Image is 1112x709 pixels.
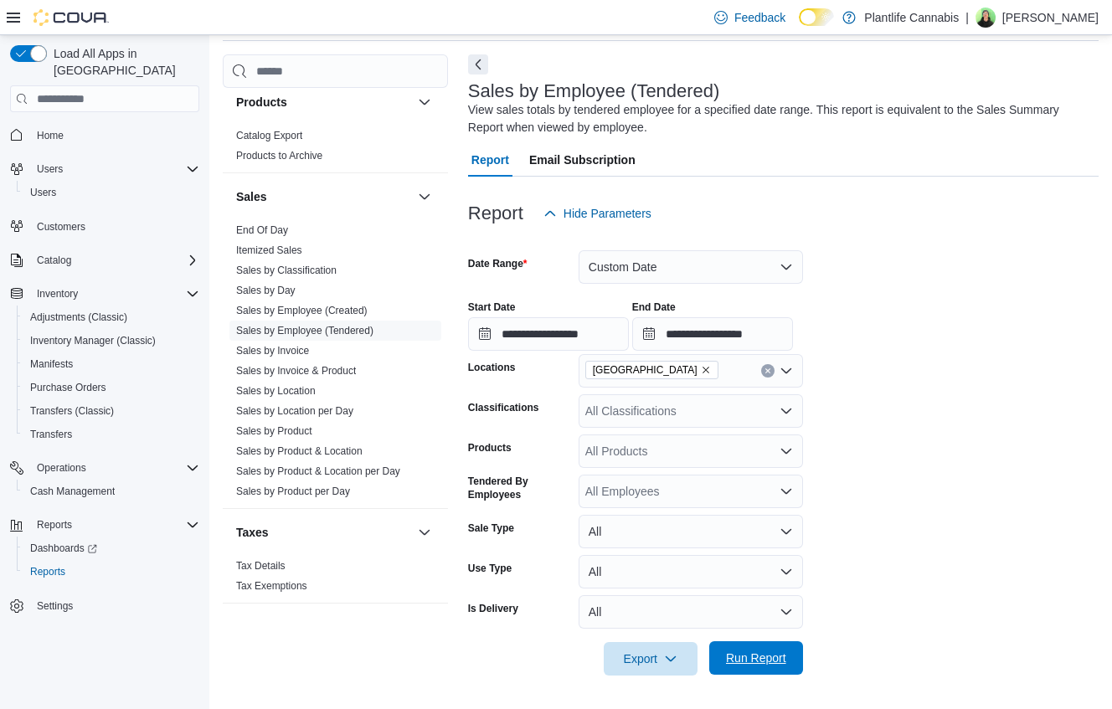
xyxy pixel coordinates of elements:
a: Dashboards [23,538,104,558]
button: Manifests [17,352,206,376]
button: Remove Spruce Grove from selection in this group [701,365,711,375]
span: Customers [37,220,85,234]
span: Manifests [23,354,199,374]
span: Reports [37,518,72,532]
button: Sales [236,188,411,205]
button: Reports [3,513,206,537]
span: Home [30,124,199,145]
span: Sales by Day [236,284,296,297]
span: Cash Management [23,481,199,501]
div: Products [223,126,448,172]
label: Sale Type [468,521,514,535]
span: Customers [30,216,199,237]
button: Hide Parameters [537,197,658,230]
span: Transfers (Classic) [30,404,114,418]
a: End Of Day [236,224,288,236]
span: Adjustments (Classic) [30,311,127,324]
input: Press the down key to open a popover containing a calendar. [632,317,793,351]
a: Sales by Location per Day [236,405,353,417]
h3: Taxes [236,524,269,541]
span: [GEOGRAPHIC_DATA] [593,362,698,378]
button: Settings [3,593,206,618]
button: Customers [3,214,206,239]
a: Tax Details [236,560,286,572]
span: Sales by Invoice [236,344,309,357]
a: Catalog Export [236,130,302,141]
button: Operations [30,458,93,478]
label: Start Date [468,301,516,314]
span: Operations [30,458,199,478]
span: Users [30,186,56,199]
span: Settings [37,599,73,613]
button: Reports [30,515,79,535]
div: View sales totals by tendered employee for a specified date range. This report is equivalent to t... [468,101,1090,136]
span: Catalog [37,254,71,267]
input: Press the down key to open a popover containing a calendar. [468,317,629,351]
a: Settings [30,596,80,616]
label: Locations [468,361,516,374]
a: Sales by Day [236,285,296,296]
div: Jim Stevenson [976,8,996,28]
span: Sales by Classification [236,264,337,277]
h3: Sales by Employee (Tendered) [468,81,720,101]
div: Taxes [223,556,448,603]
a: Sales by Product & Location per Day [236,465,400,477]
a: Users [23,182,63,203]
img: Cova [33,9,109,26]
span: Dashboards [23,538,199,558]
span: Users [23,182,199,203]
button: Run Report [709,641,803,675]
a: Sales by Invoice [236,345,309,357]
a: Sales by Product & Location [236,445,363,457]
span: Products to Archive [236,149,322,162]
a: Transfers (Classic) [23,401,121,421]
h3: Products [236,94,287,110]
button: Users [30,159,69,179]
a: Inventory Manager (Classic) [23,331,162,351]
span: Users [30,159,199,179]
span: Dashboards [30,542,97,555]
span: Sales by Location per Day [236,404,353,418]
button: Transfers [17,423,206,446]
p: [PERSON_NAME] [1002,8,1099,28]
button: Home [3,122,206,146]
button: Operations [3,456,206,480]
span: Sales by Location [236,384,316,398]
p: Plantlife Cannabis [864,8,959,28]
a: Tax Exemptions [236,580,307,592]
button: Open list of options [780,444,793,458]
a: Home [30,126,70,146]
button: Taxes [414,522,435,542]
span: Sales by Employee (Tendered) [236,324,373,337]
button: Products [414,92,435,112]
a: Sales by Location [236,385,316,397]
span: Transfers [30,428,72,441]
span: Adjustments (Classic) [23,307,199,327]
span: Report [471,143,509,177]
button: Open list of options [780,364,793,378]
button: All [579,555,803,588]
a: Sales by Invoice & Product [236,365,356,377]
a: Sales by Product per Day [236,486,350,497]
button: Taxes [236,524,411,541]
span: Settings [30,595,199,616]
span: Purchase Orders [30,381,106,394]
label: Classifications [468,401,539,414]
span: Reports [30,515,199,535]
span: Load All Apps in [GEOGRAPHIC_DATA] [47,45,199,79]
button: Adjustments (Classic) [17,306,206,329]
span: Users [37,162,63,176]
nav: Complex example [10,116,199,661]
a: Purchase Orders [23,378,113,398]
a: Feedback [708,1,792,34]
a: Cash Management [23,481,121,501]
button: Products [236,94,411,110]
button: Clear input [761,364,775,378]
span: Transfers (Classic) [23,401,199,421]
a: Transfers [23,424,79,444]
button: Custom Date [579,250,803,284]
span: Run Report [726,650,786,666]
span: Operations [37,461,86,475]
button: All [579,515,803,548]
span: Manifests [30,357,73,371]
